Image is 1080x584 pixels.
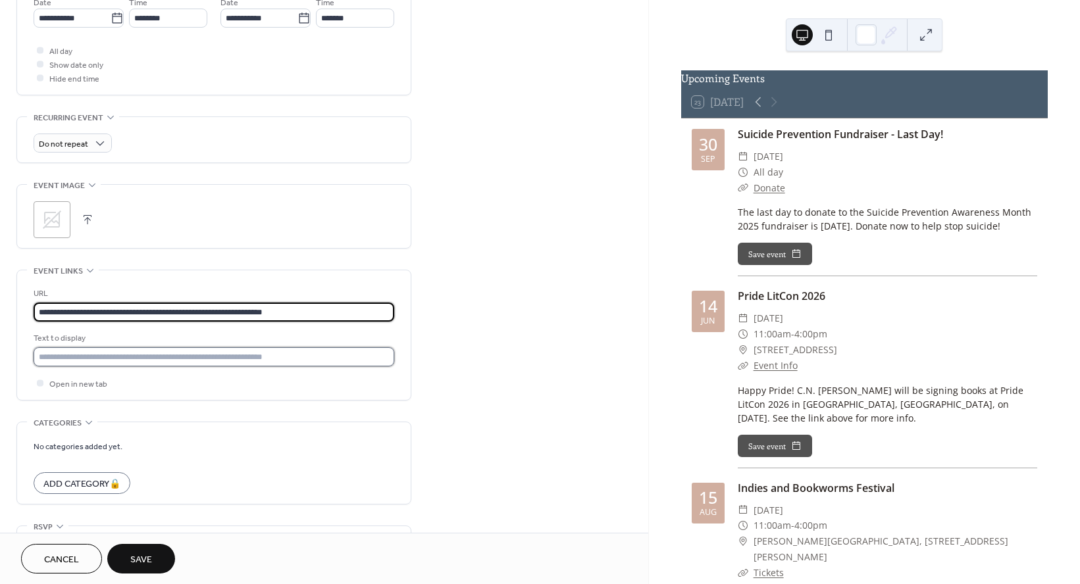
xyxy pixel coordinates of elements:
[44,553,79,567] span: Cancel
[34,111,103,125] span: Recurring event
[49,59,103,72] span: Show date only
[34,287,392,301] div: URL
[34,440,122,454] span: No categories added yet.
[107,544,175,573] button: Save
[681,70,1048,86] div: Upcoming Events
[754,359,798,372] a: Event Info
[49,377,107,391] span: Open in new tab
[738,164,748,180] div: ​
[699,298,717,314] div: 14
[791,326,794,342] span: -
[754,310,783,326] span: [DATE]
[738,310,748,326] div: ​
[754,326,791,342] span: 11:00am
[34,416,82,430] span: Categories
[738,502,748,518] div: ​
[738,127,943,141] a: Suicide Prevention Fundraiser - Last Day!
[49,45,72,59] span: All day
[738,358,748,374] div: ​
[754,182,785,194] a: Donate
[754,566,784,579] a: Tickets
[794,326,827,342] span: 4:00pm
[738,383,1037,425] div: Happy Pride! C.N. [PERSON_NAME] will be signing books at Pride LitCon 2026 in [GEOGRAPHIC_DATA], ...
[700,508,717,517] div: Aug
[754,164,783,180] span: All day
[738,289,825,303] a: Pride LitCon 2026
[738,180,748,196] div: ​
[699,136,717,153] div: 30
[699,489,717,506] div: 15
[34,179,85,193] span: Event image
[754,149,783,164] span: [DATE]
[738,149,748,164] div: ​
[738,518,748,533] div: ​
[738,205,1037,233] div: The last day to donate to the Suicide Prevention Awareness Month 2025 fundraiser is [DATE]. Donat...
[754,518,791,533] span: 11:00am
[738,565,748,581] div: ​
[738,326,748,342] div: ​
[738,533,748,549] div: ​
[738,243,812,265] button: Save event
[738,481,894,495] a: Indies and Bookworms Festival
[701,155,715,164] div: Sep
[34,520,53,534] span: RSVP
[794,518,827,533] span: 4:00pm
[34,264,83,278] span: Event links
[754,502,783,518] span: [DATE]
[130,553,152,567] span: Save
[754,533,1037,565] span: [PERSON_NAME][GEOGRAPHIC_DATA], [STREET_ADDRESS][PERSON_NAME]
[738,342,748,358] div: ​
[738,435,812,457] button: Save event
[701,317,715,326] div: Jun
[49,72,99,86] span: Hide end time
[39,137,88,152] span: Do not repeat
[754,342,837,358] span: [STREET_ADDRESS]
[791,518,794,533] span: -
[21,544,102,573] button: Cancel
[34,331,392,345] div: Text to display
[34,201,70,238] div: ;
